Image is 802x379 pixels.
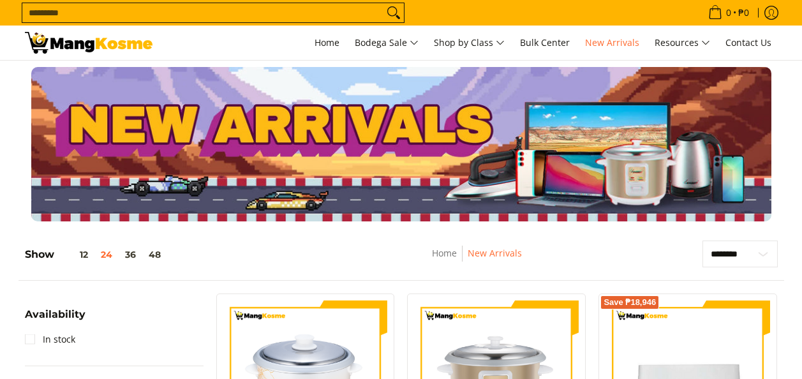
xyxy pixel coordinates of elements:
[94,249,119,260] button: 24
[355,35,419,51] span: Bodega Sale
[25,329,75,350] a: In stock
[25,32,152,54] img: New Arrivals: Fresh Release from The Premium Brands l Mang Kosme
[434,35,505,51] span: Shop by Class
[142,249,167,260] button: 48
[704,6,753,20] span: •
[736,8,751,17] span: ₱0
[724,8,733,17] span: 0
[119,249,142,260] button: 36
[648,26,717,60] a: Resources
[383,3,404,22] button: Search
[315,36,339,48] span: Home
[719,26,778,60] a: Contact Us
[725,36,771,48] span: Contact Us
[346,246,607,274] nav: Breadcrumbs
[604,299,656,306] span: Save ₱18,946
[308,26,346,60] a: Home
[25,309,85,320] span: Availability
[468,247,522,259] a: New Arrivals
[655,35,710,51] span: Resources
[432,247,457,259] a: Home
[579,26,646,60] a: New Arrivals
[25,309,85,329] summary: Open
[520,36,570,48] span: Bulk Center
[54,249,94,260] button: 12
[25,248,167,261] h5: Show
[514,26,576,60] a: Bulk Center
[348,26,425,60] a: Bodega Sale
[585,36,639,48] span: New Arrivals
[427,26,511,60] a: Shop by Class
[165,26,778,60] nav: Main Menu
